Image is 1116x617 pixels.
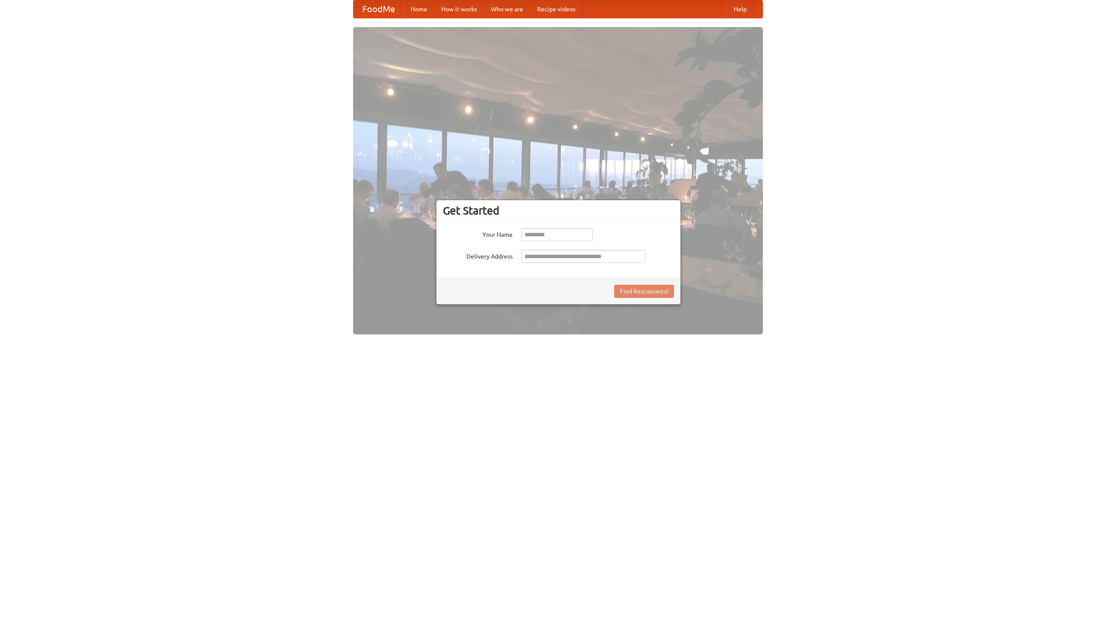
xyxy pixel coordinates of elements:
a: FoodMe [354,0,404,18]
label: Delivery Address [443,250,513,261]
label: Your Name [443,228,513,239]
button: Find Restaurants! [614,285,674,298]
a: How it works [434,0,484,18]
a: Who we are [484,0,530,18]
a: Home [404,0,434,18]
a: Recipe videos [530,0,582,18]
a: Help [727,0,754,18]
h3: Get Started [443,204,674,217]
